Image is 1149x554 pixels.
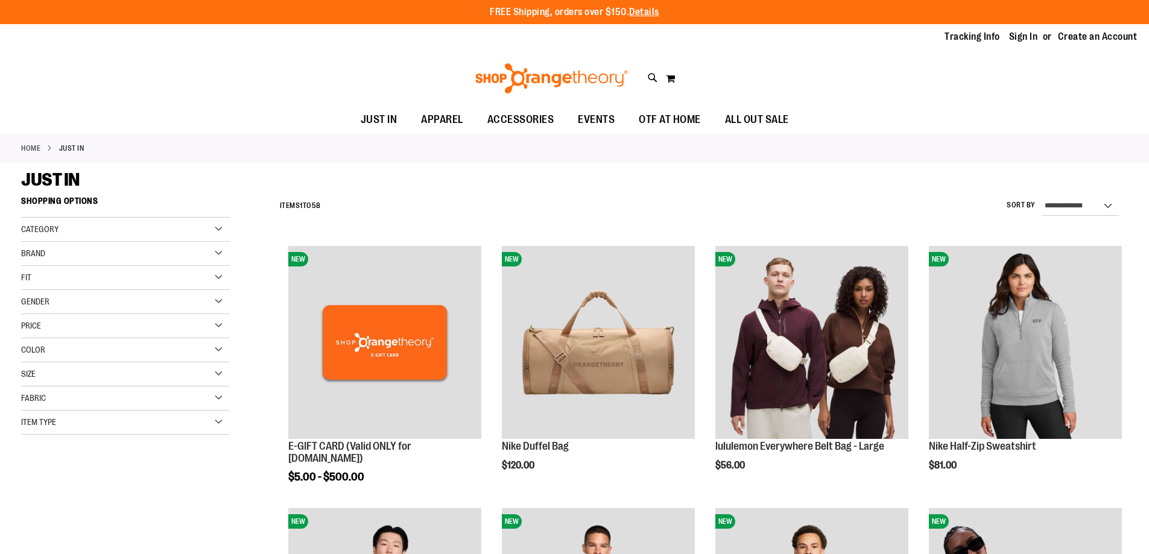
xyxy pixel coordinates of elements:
[929,246,1122,441] a: Nike Half-Zip SweatshirtNEW
[629,7,659,17] a: Details
[715,460,747,471] span: $56.00
[288,246,481,439] img: E-GIFT CARD (Valid ONLY for ShopOrangetheory.com)
[21,143,40,154] a: Home
[496,240,701,502] div: product
[945,30,1000,43] a: Tracking Info
[502,514,522,529] span: NEW
[715,440,884,452] a: lululemon Everywhere Belt Bag - Large
[288,471,364,483] span: $5.00 - $500.00
[312,201,321,210] span: 58
[502,252,522,266] span: NEW
[421,106,463,133] span: APPAREL
[21,345,45,354] span: Color
[21,248,45,258] span: Brand
[929,440,1036,452] a: Nike Half-Zip Sweatshirt
[21,169,80,190] span: JUST IN
[709,240,914,502] div: product
[361,106,397,133] span: JUST IN
[929,460,958,471] span: $81.00
[929,514,949,529] span: NEW
[639,106,701,133] span: OTF AT HOME
[21,321,41,330] span: Price
[59,143,84,154] strong: JUST IN
[1009,30,1038,43] a: Sign In
[21,417,56,427] span: Item Type
[578,106,615,133] span: EVENTS
[288,252,308,266] span: NEW
[923,240,1128,502] div: product
[502,246,695,441] a: Nike Duffel BagNEW
[473,63,630,93] img: Shop Orangetheory
[725,106,789,133] span: ALL OUT SALE
[288,440,411,464] a: E-GIFT CARD (Valid ONLY for [DOMAIN_NAME])
[502,440,569,452] a: Nike Duffel Bag
[487,106,554,133] span: ACCESSORIES
[929,246,1122,439] img: Nike Half-Zip Sweatshirt
[300,201,303,210] span: 1
[715,246,908,441] a: lululemon Everywhere Belt Bag - LargeNEW
[21,297,49,306] span: Gender
[715,514,735,529] span: NEW
[502,246,695,439] img: Nike Duffel Bag
[21,393,46,403] span: Fabric
[21,224,59,234] span: Category
[1058,30,1138,43] a: Create an Account
[1007,200,1036,210] label: Sort By
[715,246,908,439] img: lululemon Everywhere Belt Bag - Large
[21,369,36,379] span: Size
[929,252,949,266] span: NEW
[21,190,230,218] strong: Shopping Options
[715,252,735,266] span: NEW
[288,246,481,441] a: E-GIFT CARD (Valid ONLY for ShopOrangetheory.com)NEW
[280,197,321,215] h2: Items to
[502,460,536,471] span: $120.00
[288,514,308,529] span: NEW
[282,240,487,513] div: product
[490,5,659,19] p: FREE Shipping, orders over $150.
[21,272,31,282] span: Fit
